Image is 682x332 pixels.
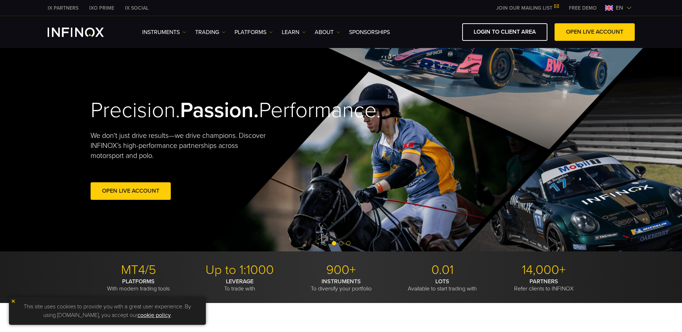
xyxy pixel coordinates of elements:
p: 14,000+ [496,262,592,278]
h2: Precision. Performance. [91,97,316,124]
a: SPONSORSHIPS [349,28,390,37]
p: This site uses cookies to provide you with a great user experience. By using [DOMAIN_NAME], you a... [13,300,202,321]
span: Go to slide 2 [339,241,343,245]
a: LOGIN TO CLIENT AREA [462,23,547,41]
img: yellow close icon [11,299,16,304]
a: INFINOX [42,4,84,12]
a: TRADING [195,28,226,37]
a: Open Live Account [91,182,171,200]
a: ABOUT [315,28,340,37]
a: INFINOX [84,4,120,12]
p: 0.01 [395,262,490,278]
p: With modern trading tools [91,278,187,292]
p: MT4/5 [91,262,187,278]
a: OPEN LIVE ACCOUNT [555,23,635,41]
p: Available to start trading with [395,278,490,292]
span: Go to slide 1 [332,241,336,245]
p: Up to 1:1000 [192,262,288,278]
p: Refer clients to INFINOX [496,278,592,292]
strong: PLATFORMS [122,278,155,285]
a: Instruments [142,28,186,37]
p: To trade with [192,278,288,292]
p: To diversify your portfolio [293,278,389,292]
strong: PARTNERS [529,278,558,285]
a: JOIN OUR MAILING LIST [491,5,564,11]
strong: LEVERAGE [226,278,253,285]
span: Go to slide 3 [346,241,350,245]
a: INFINOX MENU [564,4,602,12]
strong: INSTRUMENTS [321,278,361,285]
strong: Passion. [180,97,259,123]
p: We don't just drive results—we drive champions. Discover INFINOX’s high-performance partnerships ... [91,131,271,161]
a: PLATFORMS [234,28,273,37]
span: en [613,4,626,12]
p: 900+ [293,262,389,278]
strong: LOTS [435,278,449,285]
a: INFINOX Logo [48,28,121,37]
a: Learn [282,28,306,37]
a: cookie policy [137,312,171,319]
a: INFINOX [120,4,154,12]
